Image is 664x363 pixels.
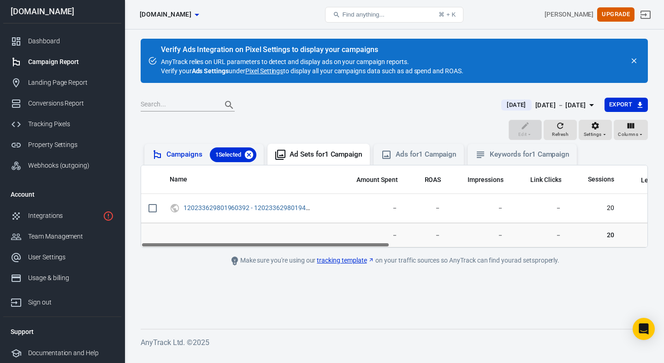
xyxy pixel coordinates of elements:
[3,52,121,72] a: Campaign Report
[290,150,362,159] div: Ad Sets for 1 Campaign
[579,120,612,140] button: Settings
[28,298,114,307] div: Sign out
[633,318,655,340] div: Open Intercom Messenger
[456,174,504,185] span: The number of times your ads were on screen.
[170,175,199,184] span: Name
[28,78,114,88] div: Landing Page Report
[210,150,247,159] span: 1 Selected
[3,247,121,268] a: User Settings
[28,348,114,358] div: Documentation and Help
[28,36,114,46] div: Dashboard
[535,100,586,111] div: [DATE] － [DATE]
[192,67,229,75] strong: Ads Settings
[140,9,191,20] span: kateandbradsplace.live
[518,174,562,185] span: The number of clicks on links within the ad that led to advertiser-specified destinations
[3,135,121,155] a: Property Settings
[3,205,121,226] a: Integrations
[161,45,463,54] div: Verify Ads Integration on Pixel Settings to display your campaigns
[28,140,114,150] div: Property Settings
[605,98,648,112] button: Export
[3,268,121,288] a: Usage & billing
[413,174,441,185] span: The total return on ad spend
[28,232,114,241] div: Team Management
[187,255,602,266] div: Make sure you're using our on your traffic sources so AnyTrack can find your ad sets properly.
[584,130,602,139] span: Settings
[614,120,648,140] button: Columns
[413,204,441,213] span: －
[184,204,350,211] a: 120233629801960392 - 120233629801940392 / paid / fb
[103,211,114,222] svg: 1 networks not verified yet
[166,147,256,162] div: Campaigns
[317,256,374,265] a: tracking template
[597,7,634,22] button: Upgrade
[28,211,99,221] div: Integrations
[210,147,257,162] div: 1Selected
[3,155,121,176] a: Webhooks (outgoing)
[634,4,657,26] a: Sign out
[28,161,114,170] div: Webhooks (outgoing)
[576,204,614,213] span: 20
[3,93,121,114] a: Conversions Report
[3,226,121,247] a: Team Management
[28,57,114,67] div: Campaign Report
[28,252,114,262] div: User Settings
[141,337,648,348] h6: AnyTrack Ltd. © 2025
[490,150,569,159] div: Keywords for 1 Campaign
[641,176,656,185] span: Lead
[161,46,463,76] div: AnyTrack relies on URL parameters to detect and display ads on your campaign reports. Verify your...
[184,205,314,211] span: 120233629801960392 - 120233629801940392 / paid / fb
[3,321,121,343] li: Support
[3,31,121,52] a: Dashboard
[588,175,614,184] span: Sessions
[3,114,121,135] a: Tracking Pixels
[530,174,562,185] span: The number of clicks on links within the ad that led to advertiser-specified destinations
[344,174,398,185] span: The estimated total amount of money you've spent on your campaign, ad set or ad during its schedule.
[28,99,114,108] div: Conversions Report
[518,230,562,240] span: －
[456,204,504,213] span: －
[3,7,121,16] div: [DOMAIN_NAME]
[576,175,614,184] span: Sessions
[552,130,569,139] span: Refresh
[468,176,504,185] span: Impressions
[136,6,202,23] button: [DOMAIN_NAME]
[28,119,114,129] div: Tracking Pixels
[170,203,180,214] svg: UTM & Web Traffic
[439,11,456,18] div: ⌘ + K
[218,94,240,116] button: Search
[576,230,614,240] span: 20
[518,204,562,213] span: －
[3,288,121,313] a: Sign out
[141,165,647,247] div: scrollable content
[545,10,593,19] div: Account id: aK3m9A57
[629,176,656,185] span: Lead
[3,183,121,205] li: Account
[344,230,398,240] span: －
[544,120,577,140] button: Refresh
[468,174,504,185] span: The number of times your ads were on screen.
[170,175,187,184] span: Name
[245,66,283,76] a: Pixel Settings
[396,150,456,159] div: Ads for 1 Campaign
[356,176,398,185] span: Amount Spent
[425,176,441,185] span: ROAS
[425,174,441,185] span: The total return on ad spend
[28,273,114,283] div: Usage & billing
[342,11,384,18] span: Find anything...
[494,98,604,113] button: [DATE][DATE] － [DATE]
[530,176,562,185] span: Link Clicks
[141,99,214,111] input: Search...
[325,7,463,23] button: Find anything...⌘ + K
[628,54,640,67] button: close
[344,204,398,213] span: －
[503,100,529,110] span: [DATE]
[356,174,398,185] span: The estimated total amount of money you've spent on your campaign, ad set or ad during its schedule.
[3,72,121,93] a: Landing Page Report
[618,130,638,139] span: Columns
[456,230,504,240] span: －
[413,230,441,240] span: －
